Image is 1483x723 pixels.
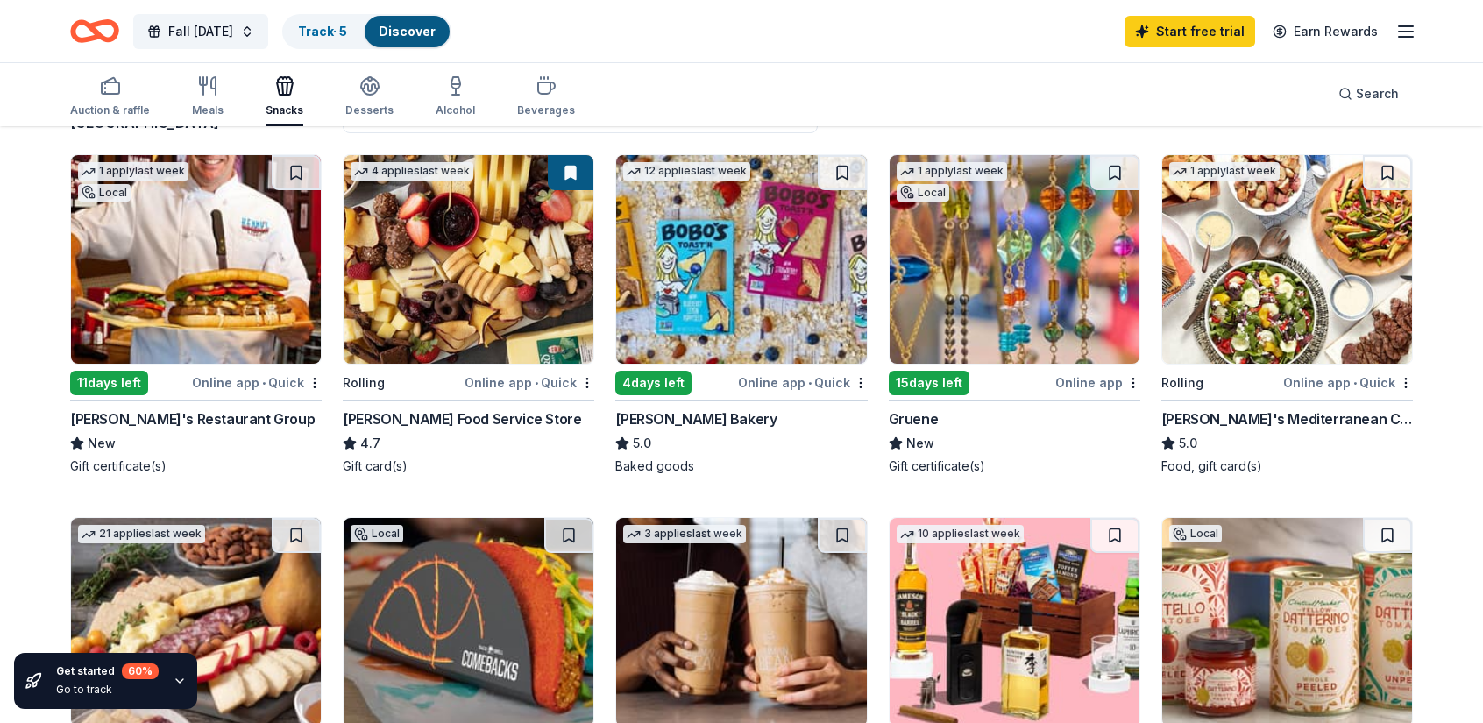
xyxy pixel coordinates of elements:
div: Get started [56,663,159,679]
img: Image for Taziki's Mediterranean Cafe [1162,155,1412,364]
div: 1 apply last week [1169,162,1280,181]
a: Image for Gordon Food Service Store4 applieslast weekRollingOnline app•Quick[PERSON_NAME] Food Se... [343,154,594,475]
div: 11 days left [70,371,148,395]
span: 4.7 [360,433,380,454]
a: Image for Kenny's Restaurant Group1 applylast weekLocal11days leftOnline app•Quick[PERSON_NAME]'s... [70,154,322,475]
div: Local [1169,525,1222,542]
a: Image for Bobo's Bakery12 applieslast week4days leftOnline app•Quick[PERSON_NAME] Bakery5.0Baked ... [615,154,867,475]
span: New [88,433,116,454]
a: Track· 5 [298,24,347,39]
div: [PERSON_NAME]'s Restaurant Group [70,408,315,429]
button: Snacks [266,68,303,126]
div: Food, gift card(s) [1161,457,1413,475]
span: • [262,376,266,390]
img: Image for Kenny's Restaurant Group [71,155,321,364]
div: Gift card(s) [343,457,594,475]
div: Gift certificate(s) [70,457,322,475]
img: Image for Bobo's Bakery [616,155,866,364]
div: 21 applies last week [78,525,205,543]
div: 60 % [122,663,159,679]
div: Local [897,184,949,202]
div: 4 applies last week [351,162,473,181]
span: 5.0 [1179,433,1197,454]
span: Fall [DATE] [168,21,233,42]
button: Auction & raffle [70,68,150,126]
button: Track· 5Discover [282,14,451,49]
div: 4 days left [615,371,692,395]
button: Search [1324,76,1413,111]
div: Auction & raffle [70,103,150,117]
div: [PERSON_NAME] Food Service Store [343,408,581,429]
div: Online app Quick [738,372,868,393]
img: Image for Gruene [890,155,1139,364]
button: Meals [192,68,224,126]
div: [PERSON_NAME]'s Mediterranean Cafe [1161,408,1413,429]
button: Desserts [345,68,394,126]
a: Start free trial [1125,16,1255,47]
div: Local [78,184,131,202]
div: Meals [192,103,224,117]
div: Online app Quick [192,372,322,393]
div: Desserts [345,103,394,117]
button: Beverages [517,68,575,126]
span: 5.0 [633,433,651,454]
div: Local [351,525,403,542]
a: Image for Gruene1 applylast weekLocal15days leftOnline appGrueneNewGift certificate(s) [889,154,1140,475]
div: Gruene [889,408,939,429]
div: Online app Quick [465,372,594,393]
div: Beverages [517,103,575,117]
div: Online app Quick [1283,372,1413,393]
button: Fall [DATE] [133,14,268,49]
div: [PERSON_NAME] Bakery [615,408,777,429]
div: Snacks [266,103,303,117]
div: Rolling [1161,372,1203,393]
span: Search [1356,83,1399,104]
a: Image for Taziki's Mediterranean Cafe1 applylast weekRollingOnline app•Quick[PERSON_NAME]'s Medit... [1161,154,1413,475]
div: Baked goods [615,457,867,475]
button: Alcohol [436,68,475,126]
span: • [1353,376,1357,390]
div: Go to track [56,683,159,697]
div: Online app [1055,372,1140,393]
span: • [808,376,812,390]
div: 10 applies last week [897,525,1024,543]
span: • [535,376,538,390]
div: 1 apply last week [78,162,188,181]
span: New [906,433,934,454]
div: 15 days left [889,371,969,395]
div: 12 applies last week [623,162,750,181]
div: Gift certificate(s) [889,457,1140,475]
img: Image for Gordon Food Service Store [344,155,593,364]
a: Discover [379,24,436,39]
a: Home [70,11,119,52]
a: Earn Rewards [1262,16,1388,47]
div: Alcohol [436,103,475,117]
div: Rolling [343,372,385,393]
div: 3 applies last week [623,525,746,543]
div: 1 apply last week [897,162,1007,181]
